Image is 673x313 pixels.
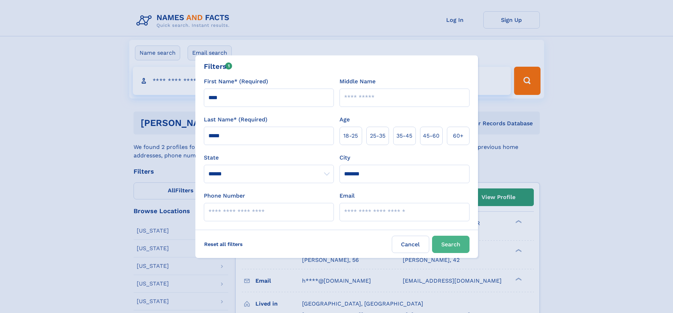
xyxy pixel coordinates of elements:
[204,192,245,200] label: Phone Number
[340,192,355,200] label: Email
[370,132,385,140] span: 25‑35
[340,115,350,124] label: Age
[396,132,412,140] span: 35‑45
[204,61,232,72] div: Filters
[423,132,439,140] span: 45‑60
[392,236,429,253] label: Cancel
[204,115,267,124] label: Last Name* (Required)
[432,236,470,253] button: Search
[200,236,247,253] label: Reset all filters
[340,77,376,86] label: Middle Name
[340,154,350,162] label: City
[204,154,334,162] label: State
[204,77,268,86] label: First Name* (Required)
[343,132,358,140] span: 18‑25
[453,132,464,140] span: 60+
